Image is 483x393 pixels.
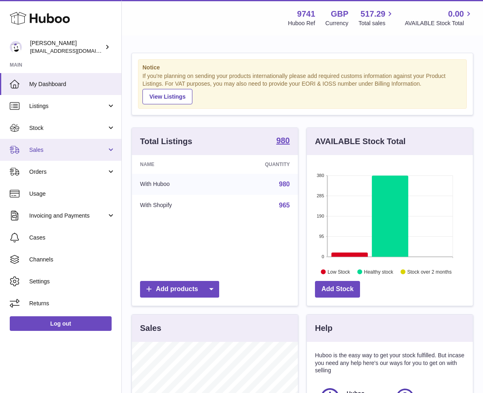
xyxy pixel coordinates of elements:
[132,155,222,174] th: Name
[29,102,107,110] span: Listings
[142,72,462,104] div: If you're planning on sending your products internationally please add required customs informati...
[331,9,348,19] strong: GBP
[315,281,360,298] a: Add Stock
[317,173,324,178] text: 380
[140,281,219,298] a: Add products
[30,39,103,55] div: [PERSON_NAME]
[29,300,115,307] span: Returns
[279,181,290,188] a: 980
[10,41,22,53] img: ajcmarketingltd@gmail.com
[315,323,332,334] h3: Help
[288,19,315,27] div: Huboo Ref
[222,155,298,174] th: Quantity
[29,190,115,198] span: Usage
[29,168,107,176] span: Orders
[276,136,290,145] strong: 980
[326,19,349,27] div: Currency
[29,124,107,132] span: Stock
[29,80,115,88] span: My Dashboard
[321,254,324,259] text: 0
[358,19,395,27] span: Total sales
[29,278,115,285] span: Settings
[29,234,115,242] span: Cases
[29,256,115,263] span: Channels
[328,269,350,274] text: Low Stock
[10,316,112,331] a: Log out
[315,136,405,147] h3: AVAILABLE Stock Total
[142,89,192,104] a: View Listings
[405,9,473,27] a: 0.00 AVAILABLE Stock Total
[317,193,324,198] text: 285
[29,146,107,154] span: Sales
[140,323,161,334] h3: Sales
[364,269,394,274] text: Healthy stock
[317,214,324,218] text: 190
[276,136,290,146] a: 980
[140,136,192,147] h3: Total Listings
[405,19,473,27] span: AVAILABLE Stock Total
[30,48,119,54] span: [EMAIL_ADDRESS][DOMAIN_NAME]
[279,202,290,209] a: 965
[319,234,324,239] text: 95
[132,195,222,216] td: With Shopify
[360,9,385,19] span: 517.29
[142,64,462,71] strong: Notice
[297,9,315,19] strong: 9741
[315,352,465,375] p: Huboo is the easy way to get your stock fulfilled. But incase you need any help here's our ways f...
[448,9,464,19] span: 0.00
[358,9,395,27] a: 517.29 Total sales
[132,174,222,195] td: With Huboo
[29,212,107,220] span: Invoicing and Payments
[407,269,451,274] text: Stock over 2 months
